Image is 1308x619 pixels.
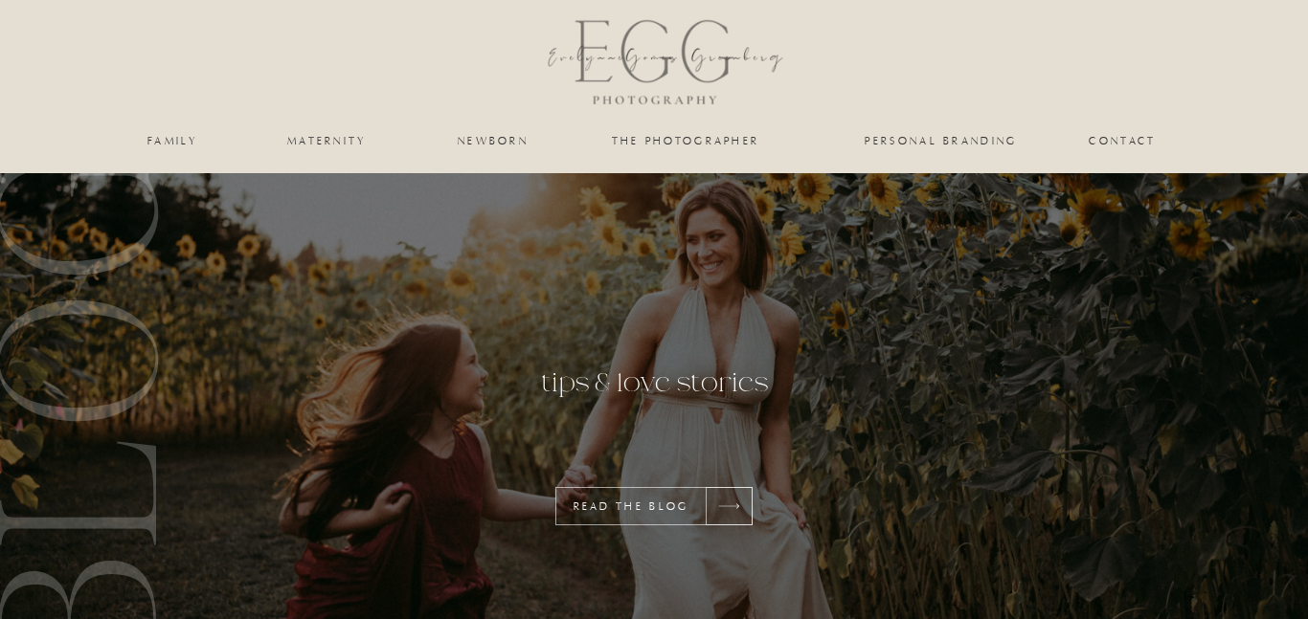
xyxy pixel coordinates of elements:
[863,135,1020,146] a: personal branding
[305,23,371,34] a: family
[458,23,536,34] a: maternity
[454,135,532,146] a: newborn
[134,135,212,146] a: family
[590,135,781,146] a: the photographer
[789,23,941,34] a: About [PERSON_NAME]
[201,23,244,34] a: Home
[287,135,366,146] a: maternity
[1112,23,1180,34] a: Contact
[1003,23,1043,34] a: Blog
[400,365,909,441] a: tips & love stories
[572,498,690,514] a: Read the blog
[1089,135,1157,146] a: Contact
